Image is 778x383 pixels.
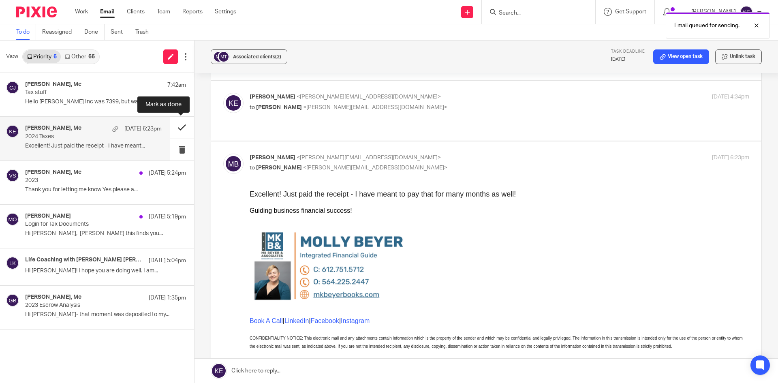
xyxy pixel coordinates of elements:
img: svg%3E [213,51,225,63]
p: [DATE] 5:04pm [149,257,186,265]
p: Excellent! Just paid the receipt - I have meant... [25,143,162,150]
a: Sent [111,24,129,40]
a: View open task [653,49,709,64]
h4: [PERSON_NAME], Me [25,294,81,301]
span: <[PERSON_NAME][EMAIL_ADDRESS][DOMAIN_NAME]> [297,94,441,100]
div: 6 [53,54,57,60]
a: Other66 [61,50,98,63]
a: Trash [135,24,155,40]
img: svg%3E [740,6,753,19]
img: svg%3E [6,81,19,94]
span: View [6,52,18,61]
a: Facebook [61,127,90,134]
a: Team [157,8,170,16]
div: 66 [88,54,95,60]
p: Login for Tax Documents [25,221,154,228]
a: Reassigned [42,24,78,40]
span: <[PERSON_NAME][EMAIL_ADDRESS][DOMAIN_NAME]> [303,165,447,171]
span: [PERSON_NAME] [250,94,295,100]
p: [DATE] 5:19pm [149,213,186,221]
a: Clients [127,8,145,16]
a: Done [84,24,105,40]
h4: [PERSON_NAME], Me [25,81,81,88]
p: 2023 [25,177,154,184]
p: [DATE] 4:34pm [712,93,749,101]
h4: [PERSON_NAME] [25,213,71,220]
h4: Life Coaching with [PERSON_NAME] [PERSON_NAME] [25,257,145,263]
a: Email [100,8,115,16]
a: LinkedIn [35,127,60,134]
span: <[PERSON_NAME][EMAIL_ADDRESS][DOMAIN_NAME]> [297,155,441,160]
img: Pixie [16,6,57,17]
p: [DATE] [611,56,645,63]
img: svg%3E [6,125,19,138]
img: svg%3E [6,169,19,182]
a: Settings [215,8,236,16]
p: Email queued for sending. [674,21,740,30]
img: svg%3E [223,154,244,174]
a: To do [16,24,36,40]
span: to [250,165,255,171]
p: [DATE] 1:35pm [149,294,186,302]
a: Priority6 [23,50,61,63]
p: 2023 Escrow Analysis [25,302,154,309]
p: 2024 Taxes [25,133,135,140]
p: [DATE] 6:23pm [712,154,749,162]
span: [PERSON_NAME] [250,155,295,160]
a: Work [75,8,88,16]
span: <[PERSON_NAME][EMAIL_ADDRESS][DOMAIN_NAME]> [303,105,447,110]
span: Associated clients [233,54,281,59]
button: Unlink task [715,49,762,64]
a: Reports [182,8,203,16]
p: [DATE] 6:23pm [124,125,162,133]
p: Hi [PERSON_NAME]! I hope you are doing well. I am... [25,267,186,274]
img: svg%3E [223,93,244,113]
img: svg%3E [6,294,19,307]
h4: [PERSON_NAME], Me [25,125,81,132]
a: Instagram [91,127,120,134]
p: 7:42am [167,81,186,89]
p: Hi [PERSON_NAME], [PERSON_NAME] this finds you... [25,230,186,237]
p: [DATE] 5:24pm [149,169,186,177]
img: svg%3E [218,51,230,63]
span: to [250,105,255,110]
p: Thank you for letting me know Yes please a... [25,186,186,193]
p: Hello [PERSON_NAME] Inc was 7399, but was... [25,98,186,105]
h4: [PERSON_NAME], Me [25,169,81,176]
span: [PERSON_NAME] [256,165,302,171]
img: svg%3E [6,213,19,226]
img: svg%3E [6,257,19,270]
span: Task deadline [611,49,645,53]
p: Hi [PERSON_NAME]- that moment was deposited to my... [25,311,186,318]
button: Associated clients(2) [211,49,287,64]
span: [PERSON_NAME] [256,105,302,110]
p: Tax stuff [25,89,154,96]
span: (2) [275,54,281,59]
